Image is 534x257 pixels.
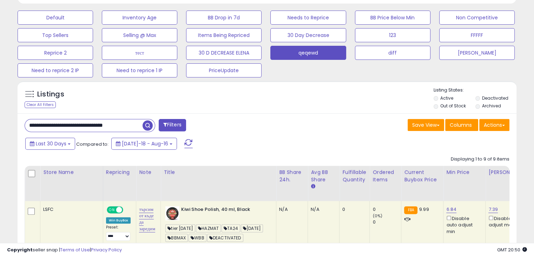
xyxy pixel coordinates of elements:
[164,169,273,176] div: Title
[404,206,417,214] small: FBA
[482,103,501,109] label: Archived
[122,207,133,213] span: OFF
[106,169,133,176] div: Repricing
[450,121,472,128] span: Columns
[36,140,66,147] span: Last 30 Days
[355,46,430,60] button: diff
[446,214,480,235] div: Disable auto adjust min
[37,89,64,99] h5: Listings
[373,213,382,219] small: (0%)
[186,11,262,25] button: BB Drop in 7d
[25,138,75,150] button: Last 30 Days
[106,225,131,241] div: Preset:
[439,28,515,42] button: FFFFF
[18,63,93,77] button: Need to reprice 2 IP
[25,101,56,108] div: Clear All Filters
[18,11,93,25] button: Default
[355,11,430,25] button: BB Price Below Min
[18,28,93,42] button: Top Sellers
[279,169,305,183] div: BB Share 24h.
[207,234,243,242] span: DEACTIVATED
[439,46,515,60] button: [PERSON_NAME]
[165,234,188,242] span: BBMAX
[102,63,177,77] button: Need to reprice 1 IP
[355,28,430,42] button: 123
[102,46,177,60] button: тест
[165,206,179,220] img: 41lWPD8mbiL._SL40_.jpg
[311,169,336,183] div: Avg BB Share
[270,28,346,42] button: 30 Day Decrease
[189,234,206,242] span: WBB
[373,169,398,183] div: Ordered Items
[122,140,168,147] span: [DATE]-18 - Aug-16
[91,246,122,253] a: Privacy Policy
[446,169,482,176] div: Min Price
[43,169,100,176] div: Store Name
[76,141,108,148] span: Compared to:
[497,246,527,253] span: 2025-09-16 20:50 GMT
[270,46,346,60] button: qeqewd
[373,206,401,213] div: 0
[488,169,530,176] div: [PERSON_NAME]
[107,207,116,213] span: ON
[102,11,177,25] button: Inventory Age
[408,119,444,131] button: Save View
[439,11,515,25] button: Non Competitive
[222,224,240,232] span: TA24
[60,246,90,253] a: Terms of Use
[196,224,221,232] span: HAZMAT
[440,103,466,109] label: Out of Stock
[446,206,456,213] a: 6.84
[186,46,262,60] button: 30 D DECREASE ELENA
[165,224,195,232] span: tier [DATE]
[43,206,98,213] div: LSFC
[159,119,186,131] button: Filters
[186,63,262,77] button: PriceUpdate
[311,206,334,213] div: N/A
[241,224,263,232] span: [DATE]
[111,138,177,150] button: [DATE]-18 - Aug-16
[279,206,302,213] div: N/A
[342,206,364,213] div: 0
[102,28,177,42] button: Selling @ Max
[488,214,528,228] div: Disable auto adjust max
[373,219,401,225] div: 0
[342,169,367,183] div: Fulfillable Quantity
[181,206,266,215] b: Kiwi Shoe Polish, 40 ml, Black
[311,183,315,190] small: Avg BB Share.
[186,28,262,42] button: Items Being Repriced
[404,169,440,183] div: Current Buybox Price
[106,217,131,224] div: Win BuyBox
[479,119,509,131] button: Actions
[139,169,158,176] div: Note
[451,156,509,163] div: Displaying 1 to 9 of 9 items
[7,246,33,253] strong: Copyright
[488,206,498,213] a: 7.39
[18,46,93,60] button: Reprice 2
[270,11,346,25] button: Needs to Reprice
[139,206,155,232] a: търсим от къде да заредим
[419,206,429,213] span: 9.99
[434,87,516,94] p: Listing States:
[440,95,453,101] label: Active
[445,119,478,131] button: Columns
[7,247,122,253] div: seller snap | |
[482,95,508,101] label: Deactivated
